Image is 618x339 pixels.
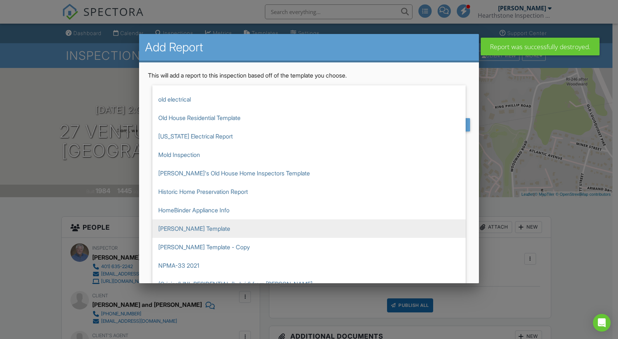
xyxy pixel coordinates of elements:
[152,109,466,127] span: Old House Residential Template
[152,201,466,219] span: HomeBinder Appliance Info
[152,90,466,109] span: old electrical
[145,40,473,55] h2: Add Report
[152,164,466,182] span: [PERSON_NAME]'s Old House Home Inspectors Template
[152,238,466,256] span: [PERSON_NAME] Template - Copy
[152,182,466,201] span: Historic Home Preservation Report
[152,256,466,275] span: NPMA-33 2021
[481,38,600,55] div: Report was successfully destroyed.
[152,275,466,293] span: (Original) INL RESIDENTIAL (hybrid) from [PERSON_NAME]
[152,219,466,238] span: [PERSON_NAME] Template
[152,127,466,145] span: [US_STATE] Electrical Report
[152,145,466,164] span: Mold Inspection
[148,71,470,79] p: This will add a report to this inspection based off of the template you choose.
[593,314,611,332] div: Open Intercom Messenger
